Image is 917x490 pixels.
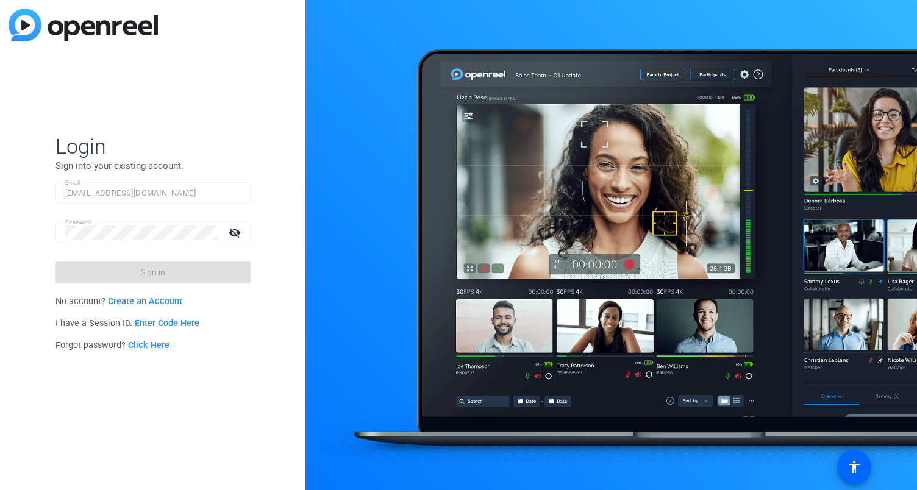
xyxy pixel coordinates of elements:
[55,296,183,307] span: No account?
[55,340,170,350] span: Forgot password?
[847,460,862,474] mat-icon: accessibility
[65,219,91,225] mat-label: Password
[128,340,169,350] a: Click Here
[55,159,251,172] p: Sign into your existing account.
[108,296,182,307] a: Create an Account
[55,318,200,328] span: I have a Session ID.
[65,186,241,201] input: Enter Email Address
[135,318,199,328] a: Enter Code Here
[65,179,80,186] mat-label: Email
[9,9,158,41] img: blue-gradient.svg
[55,133,251,159] span: Login
[221,224,251,241] mat-icon: visibility_off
